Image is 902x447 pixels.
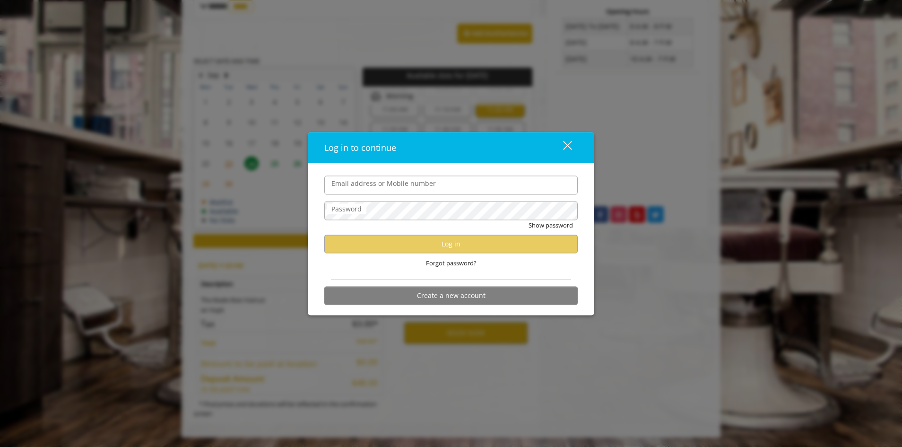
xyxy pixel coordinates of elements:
[529,220,573,230] button: Show password
[552,140,571,155] div: close dialog
[324,201,578,220] input: Password
[327,178,441,188] label: Email address or Mobile number
[324,235,578,253] button: Log in
[324,141,396,153] span: Log in to continue
[546,138,578,157] button: close dialog
[324,286,578,305] button: Create a new account
[327,203,366,214] label: Password
[426,258,477,268] span: Forgot password?
[324,175,578,194] input: Email address or Mobile number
